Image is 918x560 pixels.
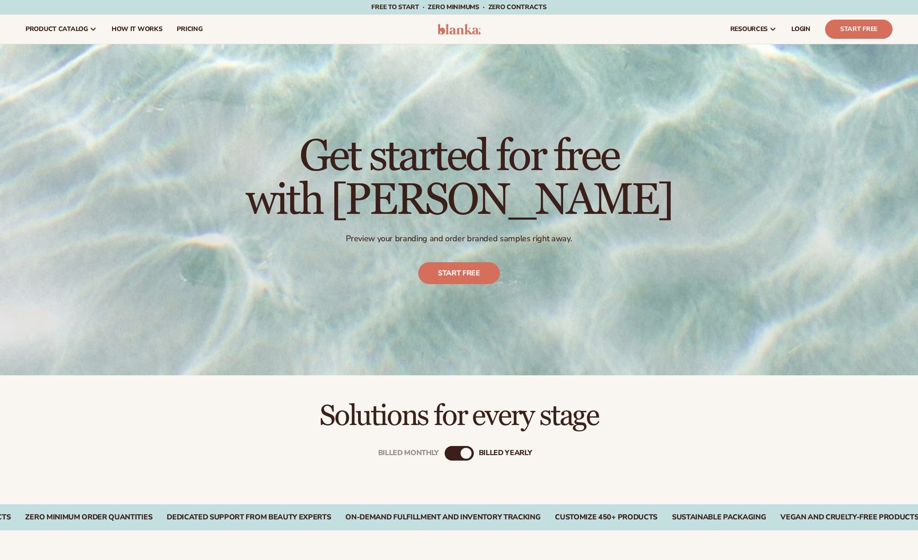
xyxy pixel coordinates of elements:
[18,15,104,44] a: product catalog
[825,20,892,39] a: Start Free
[723,15,784,44] a: resources
[479,449,532,458] div: billed Yearly
[246,233,672,244] p: Preview your branding and order branded samples right away.
[26,26,88,33] span: product catalog
[784,15,818,44] a: LOGIN
[437,24,481,35] img: logo
[378,449,439,458] div: Billed Monthly
[177,26,202,33] span: pricing
[555,513,657,522] div: CUSTOMIZE 450+ PRODUCTS
[345,513,540,522] div: On-Demand Fulfillment and Inventory Tracking
[246,135,672,223] h1: Get started for free with [PERSON_NAME]
[112,26,163,33] span: How It Works
[26,401,892,431] h2: Solutions for every stage
[791,26,810,33] span: LOGIN
[371,3,546,11] span: Free to start · ZERO minimums · ZERO contracts
[672,513,766,522] div: SUSTAINABLE PACKAGING
[418,263,500,285] a: Start free
[730,26,768,33] span: resources
[167,513,331,522] div: Dedicated Support From Beauty Experts
[169,15,210,44] a: pricing
[25,513,152,522] div: Zero Minimum Order QuantitieS
[104,15,170,44] a: How It Works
